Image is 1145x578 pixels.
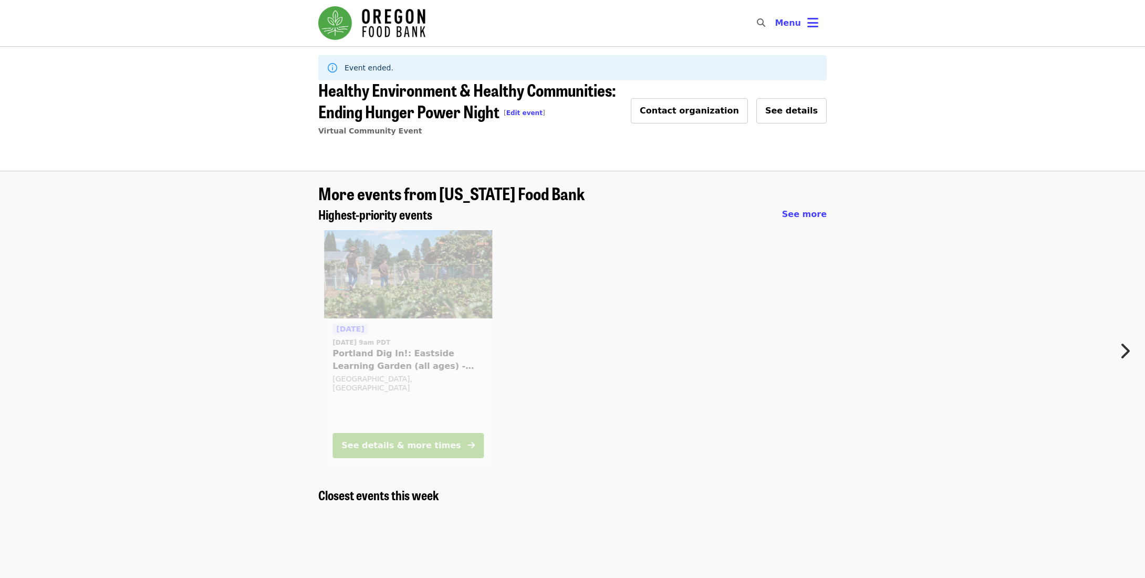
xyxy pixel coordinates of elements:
span: Portland Dig In!: Eastside Learning Garden (all ages) - Aug/Sept/Oct [332,347,484,373]
i: search icon [757,18,765,28]
a: Highest-priority events [318,207,432,222]
a: Closest events this week [318,488,439,503]
i: bars icon [807,15,818,30]
span: See details [765,106,818,116]
span: Contact organization [640,106,739,116]
div: Closest events this week [310,488,835,503]
a: Edit event [506,109,543,117]
span: More events from [US_STATE] Food Bank [318,181,585,205]
img: Portland Dig In!: Eastside Learning Garden (all ages) - Aug/Sept/Oct organized by Oregon Food Bank [324,230,492,318]
button: Toggle account menu [766,11,827,36]
span: See more [782,209,827,219]
span: Event ended. [345,64,393,72]
button: Contact organization [631,98,748,123]
input: Search [772,11,780,36]
span: Closest events this week [318,486,439,504]
button: See details & more times [332,433,484,458]
time: [DATE] 9am PDT [332,338,390,347]
i: chevron-right icon [1119,341,1130,361]
button: Next item [1110,336,1145,366]
span: [DATE] [336,325,364,333]
div: Highest-priority events [310,207,835,222]
span: Healthy Environment & Healthy Communities: Ending Hunger Power Night [318,77,616,123]
div: See details & more times [341,439,461,452]
div: [GEOGRAPHIC_DATA], [GEOGRAPHIC_DATA] [332,375,484,393]
a: See more [782,208,827,221]
span: Highest-priority events [318,205,432,223]
i: arrow-right icon [467,440,475,450]
span: Menu [775,18,801,28]
img: Oregon Food Bank - Home [318,6,425,40]
button: See details [756,98,827,123]
a: Virtual Community Event [318,127,422,135]
a: See details for "Portland Dig In!: Eastside Learning Garden (all ages) - Aug/Sept/Oct" [324,230,492,467]
span: [ ] [504,109,545,117]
